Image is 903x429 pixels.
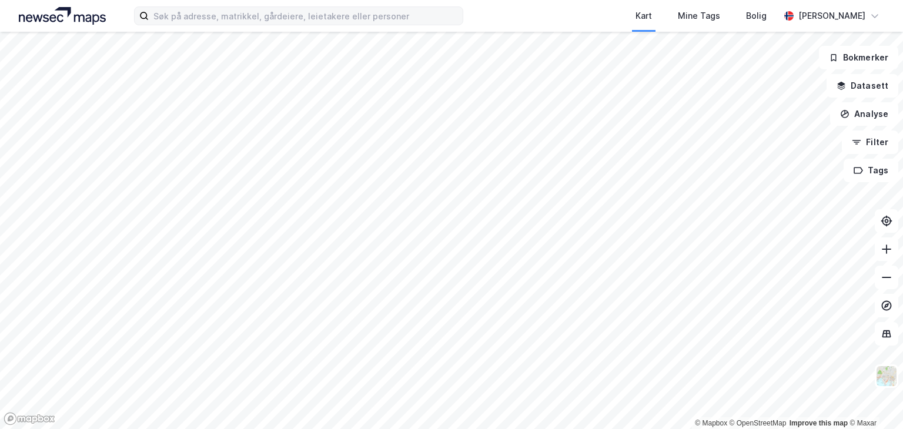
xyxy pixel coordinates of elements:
[636,9,652,23] div: Kart
[746,9,767,23] div: Bolig
[19,7,106,25] img: logo.a4113a55bc3d86da70a041830d287a7e.svg
[149,7,463,25] input: Søk på adresse, matrikkel, gårdeiere, leietakere eller personer
[678,9,720,23] div: Mine Tags
[798,9,865,23] div: [PERSON_NAME]
[844,373,903,429] iframe: Chat Widget
[844,373,903,429] div: Kontrollprogram for chat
